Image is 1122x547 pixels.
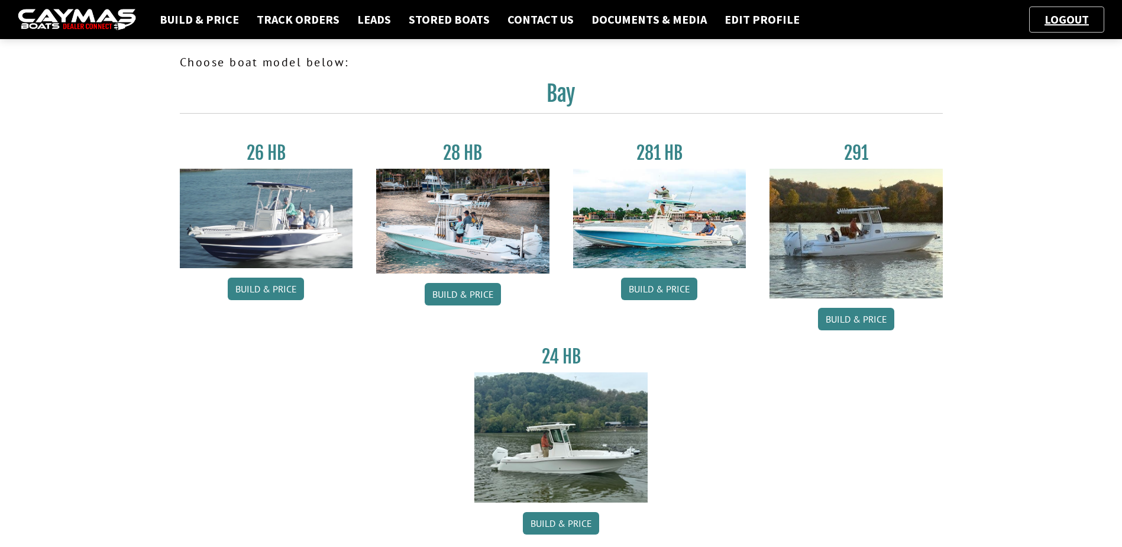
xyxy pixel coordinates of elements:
a: Stored Boats [403,12,496,27]
img: 26_new_photo_resized.jpg [180,169,353,268]
img: 24_HB_thumbnail.jpg [474,372,648,502]
h3: 28 HB [376,142,549,164]
a: Contact Us [502,12,580,27]
h3: 281 HB [573,142,746,164]
a: Logout [1039,12,1095,27]
p: Choose boat model below: [180,53,943,71]
a: Edit Profile [719,12,806,27]
img: 28_hb_thumbnail_for_caymas_connect.jpg [376,169,549,273]
h2: Bay [180,81,943,114]
h3: 291 [769,142,943,164]
a: Documents & Media [586,12,713,27]
h3: 24 HB [474,346,648,368]
img: 28-hb-twin.jpg [573,169,746,268]
a: Track Orders [251,12,345,27]
h3: 26 HB [180,142,353,164]
a: Build & Price [621,278,697,300]
img: caymas-dealer-connect-2ed40d3bc7270c1d8d7ffb4b79bf05adc795679939227970def78ec6f6c03838.gif [18,9,136,31]
a: Build & Price [523,512,599,535]
a: Build & Price [425,283,501,305]
a: Build & Price [818,308,894,330]
a: Leads [351,12,397,27]
a: Build & Price [228,278,304,300]
img: 291_Thumbnail.jpg [769,169,943,298]
a: Build & Price [154,12,245,27]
